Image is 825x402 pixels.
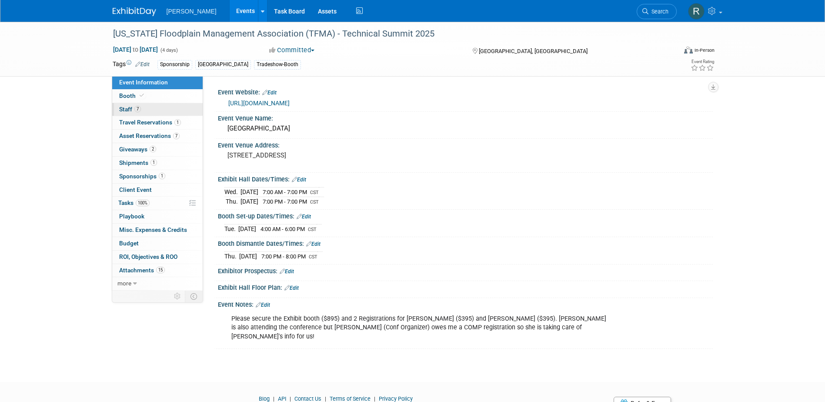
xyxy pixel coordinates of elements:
a: Attachments15 [112,264,203,277]
a: Edit [306,241,321,247]
span: more [117,280,131,287]
a: Blog [259,395,270,402]
span: Playbook [119,213,144,220]
img: Rebecca Deis [688,3,705,20]
div: [US_STATE] Floodplain Management Association (TFMA) - Technical Summit 2025 [110,26,664,42]
span: Giveaways [119,146,156,153]
div: In-Person [694,47,715,54]
span: CST [310,199,319,205]
a: Edit [292,177,306,183]
td: Thu. [224,252,239,261]
a: Edit [135,61,150,67]
span: 1 [174,119,181,126]
td: Personalize Event Tab Strip [170,291,185,302]
i: Booth reservation complete [140,93,144,98]
span: (4 days) [160,47,178,53]
div: Please secure the Exhibit booth ($895) and 2 Registrations for [PERSON_NAME] ($395) and [PERSON_N... [225,310,617,345]
div: Exhibit Hall Floor Plan: [218,281,713,292]
td: Thu. [224,197,240,206]
a: Budget [112,237,203,250]
div: Event Venue Address: [218,139,713,150]
span: Travel Reservations [119,119,181,126]
span: Sponsorships [119,173,165,180]
span: Client Event [119,186,152,193]
a: Shipments1 [112,157,203,170]
span: | [372,395,377,402]
td: [DATE] [238,224,256,234]
td: Tue. [224,224,238,234]
span: ROI, Objectives & ROO [119,253,177,260]
span: [GEOGRAPHIC_DATA], [GEOGRAPHIC_DATA] [479,48,588,54]
div: Booth Set-up Dates/Times: [218,210,713,221]
a: Edit [262,90,277,96]
pre: [STREET_ADDRESS] [227,151,414,159]
div: Event Format [625,45,715,58]
a: Edit [256,302,270,308]
a: Edit [284,285,299,291]
a: Tasks100% [112,197,203,210]
a: Search [637,4,677,19]
span: 4:00 AM - 6:00 PM [261,226,305,232]
a: more [112,277,203,290]
a: Travel Reservations1 [112,116,203,129]
span: | [287,395,293,402]
span: CST [310,190,319,195]
a: Terms of Service [330,395,371,402]
a: Asset Reservations7 [112,130,203,143]
a: Client Event [112,184,203,197]
img: Format-Inperson.png [684,47,693,54]
span: 1 [159,173,165,179]
span: 7:00 PM - 8:00 PM [261,253,306,260]
span: | [271,395,277,402]
td: [DATE] [240,188,258,197]
span: Event Information [119,79,168,86]
a: Sponsorships1 [112,170,203,183]
a: Privacy Policy [379,395,413,402]
span: CST [308,227,317,232]
div: [GEOGRAPHIC_DATA] [195,60,251,69]
a: Edit [280,268,294,275]
span: 100% [136,200,150,206]
span: | [323,395,328,402]
span: 15 [156,267,165,273]
div: Event Rating [691,60,714,64]
span: [PERSON_NAME] [167,8,217,15]
span: 7 [173,133,180,139]
span: Shipments [119,159,157,166]
div: Event Venue Name: [218,112,713,123]
span: Budget [119,240,139,247]
div: Event Notes: [218,298,713,309]
a: [URL][DOMAIN_NAME] [228,100,290,107]
span: Tasks [118,199,150,206]
span: 7:00 PM - 7:00 PM [263,198,307,205]
div: Booth Dismantle Dates/Times: [218,237,713,248]
a: ROI, Objectives & ROO [112,251,203,264]
td: [DATE] [239,252,257,261]
a: Playbook [112,210,203,223]
img: ExhibitDay [113,7,156,16]
a: Staff7 [112,103,203,116]
span: Asset Reservations [119,132,180,139]
div: [GEOGRAPHIC_DATA] [224,122,706,135]
a: API [278,395,286,402]
td: Toggle Event Tabs [185,291,203,302]
a: Event Information [112,76,203,89]
div: Event Website: [218,86,713,97]
span: [DATE] [DATE] [113,46,158,54]
td: Tags [113,60,150,70]
span: 7:00 AM - 7:00 PM [263,189,307,195]
span: Search [648,8,668,15]
span: Booth [119,92,146,99]
div: Exhibitor Prospectus: [218,265,713,276]
span: 2 [150,146,156,152]
a: Booth [112,90,203,103]
span: Staff [119,106,141,113]
span: Misc. Expenses & Credits [119,226,187,233]
td: [DATE] [240,197,258,206]
span: to [131,46,140,53]
button: Committed [266,46,318,55]
div: Exhibit Hall Dates/Times: [218,173,713,184]
span: 1 [150,159,157,166]
a: Misc. Expenses & Credits [112,224,203,237]
div: Sponsorship [157,60,192,69]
